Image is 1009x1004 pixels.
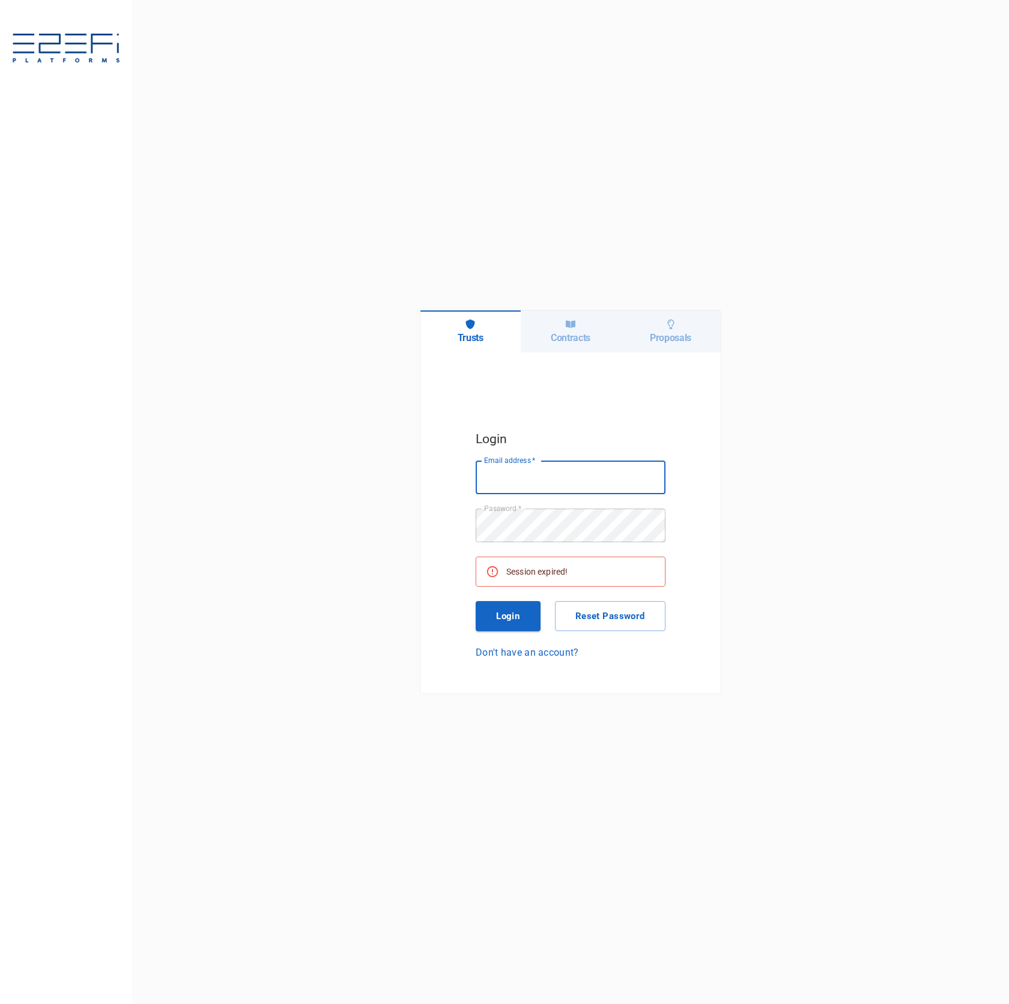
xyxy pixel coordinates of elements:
h6: Proposals [650,332,691,343]
img: E2EFiPLATFORMS-7f06cbf9.svg [12,34,120,65]
button: Reset Password [555,601,665,631]
h6: Trusts [458,332,483,343]
label: Email address [484,455,536,465]
h5: Login [476,429,665,449]
div: Session expired! [506,561,568,582]
label: Password [484,503,521,513]
a: Don't have an account? [476,646,665,659]
button: Login [476,601,541,631]
h6: Contracts [551,332,590,343]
